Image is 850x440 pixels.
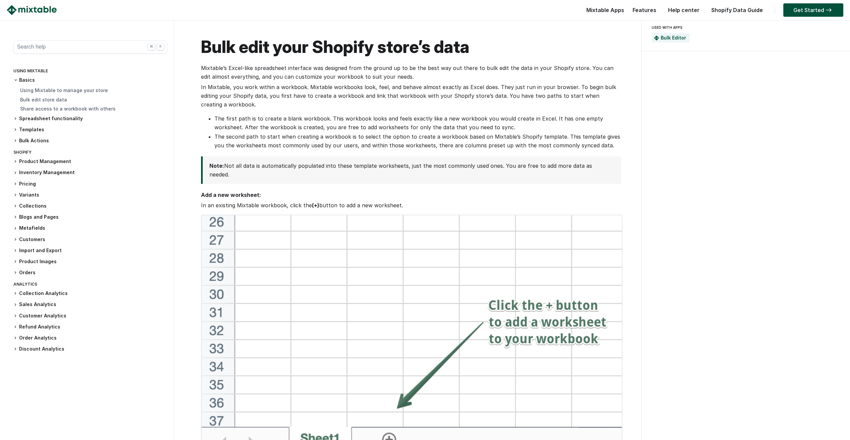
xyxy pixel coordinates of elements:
[13,158,167,165] h3: Product Management
[13,67,167,77] div: Using Mixtable
[201,83,621,109] p: In Mixtable, you work within a workbook. Mixtable workbooks look, feel, and behave almost exactly...
[13,126,167,133] h3: Templates
[20,87,108,93] a: Using Mixtable to manage your store
[201,201,621,210] p: In an existing Mixtable workbook, click the button to add a new worksheet.
[654,35,659,41] img: Mixtable Spreadsheet Bulk Editor App
[7,5,57,15] img: Mixtable logo
[148,43,155,50] div: ⌘
[13,192,167,199] h3: Variants
[214,114,621,132] li: The first path is to create a blank workbook. This workbook looks and feels exactly like a new wo...
[13,115,167,122] h3: Spreadsheet functionality
[13,225,167,232] h3: Metafields
[13,290,167,297] h3: Collection Analytics
[201,64,621,81] p: Mixtable’s Excel-like spreadsheet interface was designed from the ground up to be the best way ou...
[13,203,167,210] h3: Collections
[13,323,167,331] h3: Refund Analytics
[13,269,167,276] h3: Orders
[312,202,319,209] strong: (+)
[13,258,167,265] h3: Product Images
[214,132,621,150] li: The second path to start when creating a workbook is to select the option to create a workbook ba...
[13,236,167,243] h3: Customers
[20,106,116,112] a: Share access to a workbook with others
[201,37,621,57] h1: Bulk edit your Shopify store’s data
[20,97,67,102] a: Bulk edit store data
[13,301,167,308] h3: Sales Analytics
[201,192,261,198] strong: Add а new worksheet:
[209,162,224,169] strong: Note:
[708,7,766,13] a: Shopify Data Guide
[13,137,167,144] h3: Bulk Actions
[824,8,833,12] img: arrow-right.svg
[652,23,837,31] div: USED WITH APPS
[665,7,703,13] a: Help center
[13,247,167,254] h3: Import and Export
[13,148,167,158] div: Shopify
[783,3,843,17] a: Get Started
[13,346,167,353] h3: Discount Analytics
[13,214,167,221] h3: Blogs and Pages
[13,312,167,319] h3: Customer Analytics
[13,180,167,188] h3: Pricing
[209,161,611,179] p: Not all data is automatically populated into these template worksheets, just the most commonly us...
[13,280,167,290] div: Analytics
[583,5,624,18] div: Mixtable Apps
[13,335,167,342] h3: Order Analytics
[13,77,167,83] h3: Basics
[157,43,164,50] div: K
[661,35,686,41] a: Bulk Editor
[13,40,167,54] button: Search help ⌘ K
[13,169,167,176] h3: Inventory Management
[629,7,660,13] a: Features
